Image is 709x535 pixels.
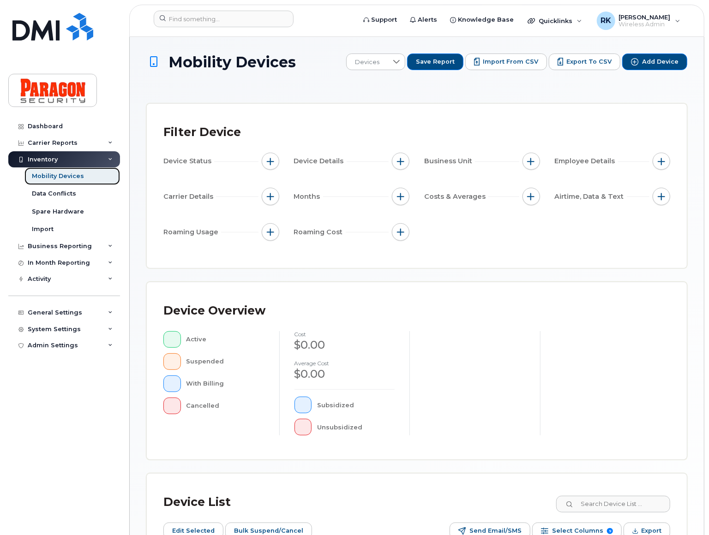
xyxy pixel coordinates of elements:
div: Filter Device [163,120,241,144]
input: Search Device List ... [556,496,670,512]
span: Roaming Cost [294,227,346,237]
span: Export to CSV [566,58,612,66]
div: $0.00 [294,337,395,353]
span: Business Unit [424,156,475,166]
span: Mobility Devices [168,54,296,70]
div: Device Overview [163,299,265,323]
span: Device Status [163,156,214,166]
h4: cost [294,331,395,337]
span: Months [294,192,323,202]
h4: Average cost [294,360,395,366]
div: Active [186,331,264,348]
span: 9 [607,528,613,534]
div: Device List [163,490,231,514]
span: Airtime, Data & Text [555,192,627,202]
span: Device Details [294,156,347,166]
button: Import from CSV [465,53,547,70]
span: Carrier Details [163,192,216,202]
span: Roaming Usage [163,227,221,237]
div: Suspended [186,353,264,370]
div: Unsubsidized [317,419,395,435]
div: Subsidized [317,397,395,413]
button: Add Device [622,53,687,70]
span: Employee Details [555,156,618,166]
button: Save Report [407,53,463,70]
span: Add Device [642,58,679,66]
span: Devices [347,54,388,71]
div: With Billing [186,375,264,392]
span: Save Report [416,58,455,66]
div: $0.00 [294,366,395,382]
span: Costs & Averages [424,192,488,202]
span: Import from CSV [483,58,538,66]
button: Export to CSV [549,53,620,70]
div: Cancelled [186,398,264,414]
